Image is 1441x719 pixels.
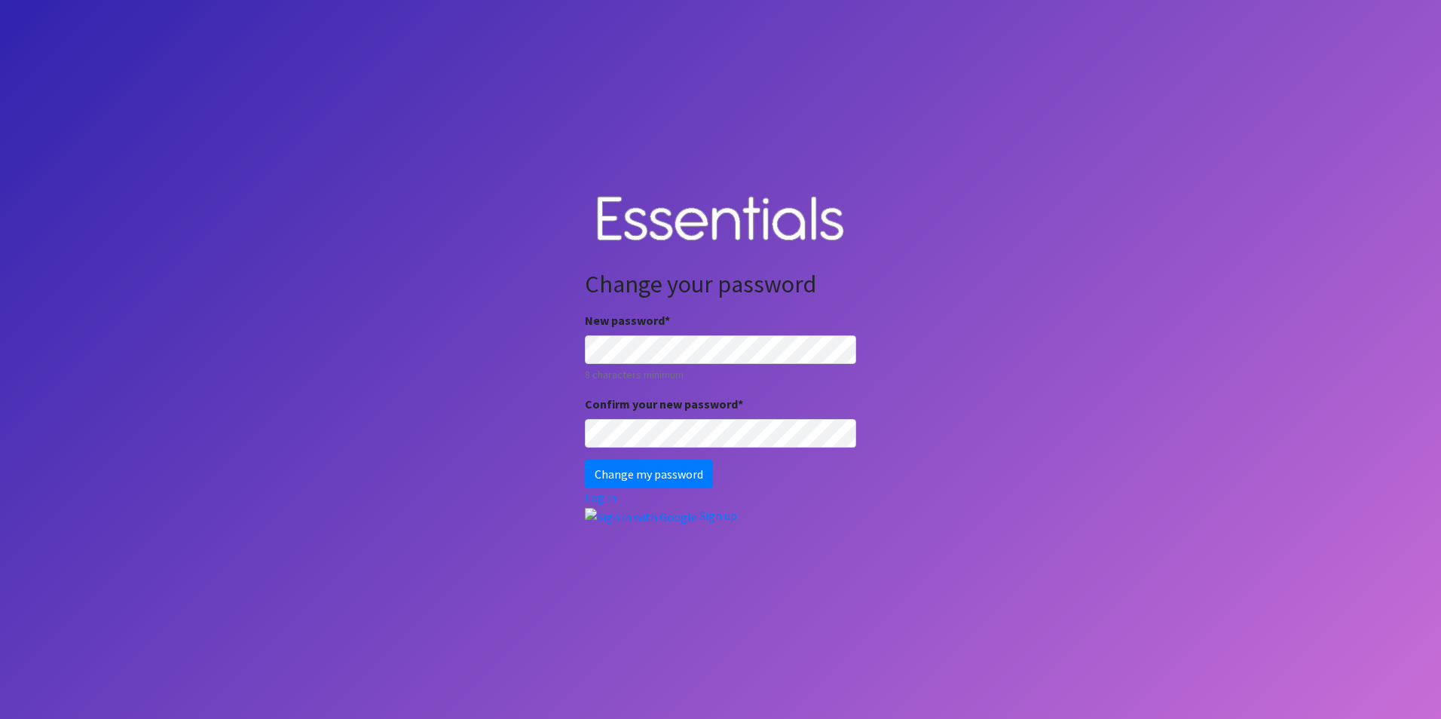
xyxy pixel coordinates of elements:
label: New password [585,311,670,329]
a: Sign up [699,508,737,523]
label: Confirm your new password [585,395,743,413]
img: Sign in with Google [585,508,697,526]
input: Change my password [585,460,713,488]
abbr: required [738,396,743,412]
h2: Change your password [585,270,856,298]
a: Log in [585,490,616,505]
small: 8 characters minimum [585,367,856,383]
img: Human Essentials [585,181,856,259]
abbr: required [665,313,670,328]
